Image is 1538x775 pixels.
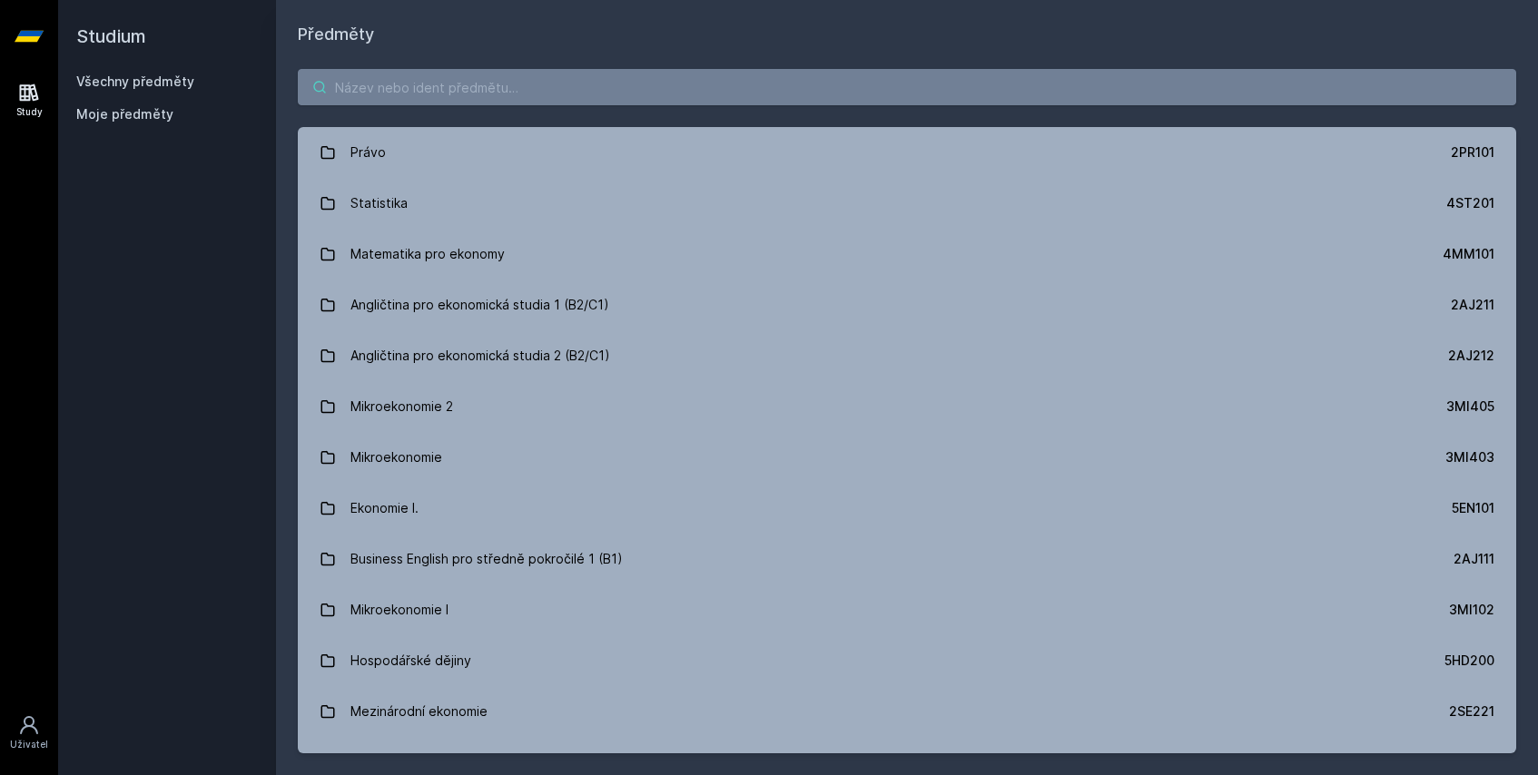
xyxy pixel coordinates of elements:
h1: Předměty [298,22,1516,47]
a: Hospodářské dějiny 5HD200 [298,635,1516,686]
div: 2SE221 [1449,702,1494,721]
a: Matematika pro ekonomy 4MM101 [298,229,1516,280]
div: Matematika pro ekonomy [350,236,505,272]
a: Uživatel [4,705,54,760]
div: 2AJ111 [1454,550,1494,568]
a: Mikroekonomie 3MI403 [298,432,1516,483]
div: 3MI102 [1449,601,1494,619]
div: Study [16,105,43,119]
div: 4MM101 [1443,245,1494,263]
a: Mezinárodní ekonomie 2SE221 [298,686,1516,737]
div: 4ST201 [1446,194,1494,212]
div: Hospodářské dějiny [350,643,471,679]
span: Moje předměty [76,105,173,123]
div: Právo [350,134,386,171]
a: Angličtina pro ekonomická studia 1 (B2/C1) 2AJ211 [298,280,1516,330]
div: Angličtina pro ekonomická studia 2 (B2/C1) [350,338,610,374]
div: 5EN101 [1452,499,1494,517]
div: Business English pro středně pokročilé 1 (B1) [350,541,623,577]
a: Angličtina pro ekonomická studia 2 (B2/C1) 2AJ212 [298,330,1516,381]
a: Právo 2PR101 [298,127,1516,178]
div: 3MI405 [1446,397,1494,416]
a: Study [4,73,54,128]
a: Ekonomie I. 5EN101 [298,483,1516,534]
div: 2PR101 [1451,143,1494,162]
div: Uživatel [10,738,48,751]
input: Název nebo ident předmětu… [298,69,1516,105]
div: Mezinárodní ekonomie [350,693,488,730]
div: 2AJ212 [1448,347,1494,365]
div: Ekonomie I. [350,490,419,526]
a: Statistika 4ST201 [298,178,1516,229]
a: Mikroekonomie I 3MI102 [298,584,1516,635]
div: Angličtina pro ekonomická studia 1 (B2/C1) [350,287,609,323]
div: 3MI403 [1445,448,1494,466]
a: Mikroekonomie 2 3MI405 [298,381,1516,432]
a: Všechny předměty [76,74,194,89]
a: Business English pro středně pokročilé 1 (B1) 2AJ111 [298,534,1516,584]
div: Mikroekonomie I [350,592,449,628]
div: 2AJ211 [1451,296,1494,314]
div: 5HD200 [1444,652,1494,670]
div: Mikroekonomie [350,439,442,476]
div: Mikroekonomie 2 [350,388,453,425]
div: Statistika [350,185,408,221]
